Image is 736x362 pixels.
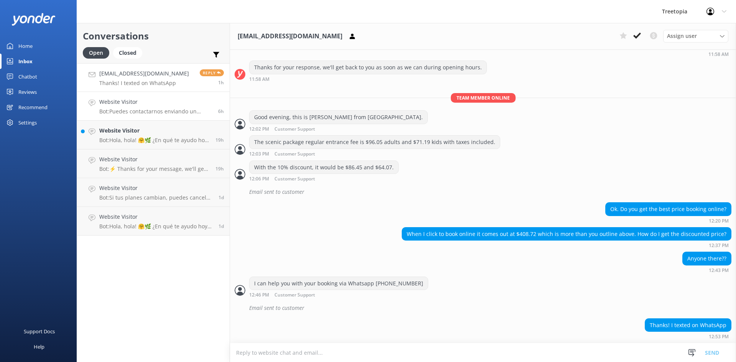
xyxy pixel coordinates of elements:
div: Anyone there?? [683,252,731,265]
h4: Website Visitor [99,184,213,192]
span: Customer Support [274,152,315,157]
p: Bot: Si tus planes cambian, puedes cancelar tu reserva hasta 48 horas antes de tu tour programado... [99,194,213,201]
div: Ok. Do you get the best price booking online? [606,203,731,216]
div: Sep 22 2025 12:20pm (UTC -06:00) America/Mexico_City [605,218,731,223]
a: Website VisitorBot:Hola, hola! 🤗🌿 ¿En qué te ayudo hoy? ¡Estoy lista para la aventura! 🚀.19h [77,121,230,149]
span: Sep 21 2025 07:15pm (UTC -06:00) America/Mexico_City [215,165,224,172]
h4: Website Visitor [99,213,213,221]
h4: [EMAIL_ADDRESS][DOMAIN_NAME] [99,69,189,78]
a: Closed [113,48,146,57]
div: Closed [113,47,142,59]
h4: Website Visitor [99,155,210,164]
a: [EMAIL_ADDRESS][DOMAIN_NAME]Thanks! I texted on WhatsAppReply1h [77,63,230,92]
div: Chatbot [18,69,37,84]
span: Sep 22 2025 08:20am (UTC -06:00) America/Mexico_City [218,108,224,115]
strong: 12:53 PM [709,334,729,339]
div: Sep 22 2025 12:03pm (UTC -06:00) America/Mexico_City [249,151,500,157]
div: Settings [18,115,37,130]
span: Sep 21 2025 12:37pm (UTC -06:00) America/Mexico_City [219,194,224,201]
span: Customer Support [274,177,315,182]
div: Sep 22 2025 12:46pm (UTC -06:00) America/Mexico_City [249,292,428,298]
p: Bot: Puedes contactarnos enviando un correo a [EMAIL_ADDRESS][DOMAIN_NAME]. Para reservar un tour... [99,108,212,115]
div: Sep 22 2025 12:43pm (UTC -06:00) America/Mexico_City [682,267,731,273]
span: Assign user [667,32,697,40]
div: The scenic package regular entrance fee is $96.05 adults and $71.19 kids with taxes included. [250,136,500,149]
strong: 11:58 AM [249,77,269,82]
span: Team member online [451,93,516,103]
div: Sep 22 2025 11:58am (UTC -06:00) America/Mexico_City [249,76,487,82]
div: Email sent to customer [249,185,731,198]
div: When I click to book online it comes out at $408.72 which is more than you outline above. How do ... [402,228,731,241]
a: Website VisitorBot:⚡ Thanks for your message, we'll get back to you as soon as we can. You're als... [77,149,230,178]
h2: Conversations [83,29,224,43]
div: Sep 22 2025 11:58am (UTC -06:00) America/Mexico_City [589,51,731,57]
div: Home [18,38,33,54]
strong: 12:20 PM [709,219,729,223]
strong: 12:37 PM [709,243,729,248]
strong: 12:02 PM [249,127,269,132]
p: Thanks! I texted on WhatsApp [99,80,189,87]
div: Recommend [18,100,48,115]
div: Reviews [18,84,37,100]
a: Website VisitorBot:Si tus planes cambian, puedes cancelar tu reserva hasta 48 horas antes de tu t... [77,178,230,207]
span: Reply [200,69,224,76]
div: Help [34,339,44,354]
a: Open [83,48,113,57]
strong: 12:46 PM [249,293,269,298]
span: Sep 21 2025 07:45pm (UTC -06:00) America/Mexico_City [215,137,224,143]
a: Website VisitorBot:Puedes contactarnos enviando un correo a [EMAIL_ADDRESS][DOMAIN_NAME]. Para re... [77,92,230,121]
span: Customer Support [274,127,315,132]
div: Thanks! I texted on WhatsApp [645,319,731,332]
div: Email sent to customer [249,301,731,314]
h3: [EMAIL_ADDRESS][DOMAIN_NAME] [238,31,342,41]
strong: 12:06 PM [249,177,269,182]
strong: 11:58 AM [708,52,729,57]
div: I can help you with your booking via Whatsapp [PHONE_NUMBER] [250,277,428,290]
strong: 12:03 PM [249,152,269,157]
div: Inbox [18,54,33,69]
h4: Website Visitor [99,98,212,106]
div: Sep 22 2025 12:06pm (UTC -06:00) America/Mexico_City [249,176,399,182]
div: Open [83,47,109,59]
span: Sep 22 2025 12:53pm (UTC -06:00) America/Mexico_City [218,79,224,86]
div: Sep 22 2025 12:37pm (UTC -06:00) America/Mexico_City [402,242,731,248]
div: Thanks for your response, we'll get back to you as soon as we can during opening hours. [250,61,486,74]
div: Sep 22 2025 12:53pm (UTC -06:00) America/Mexico_City [645,334,731,339]
div: 2025-09-22T18:49:23.642 [235,301,731,314]
strong: 12:43 PM [709,268,729,273]
p: Bot: Hola, hola! 🤗🌿 ¿En qué te ayudo hoy? ¡Estoy lista para la aventura! 🚀. [99,137,210,144]
span: Customer Support [274,293,315,298]
p: Bot: ⚡ Thanks for your message, we'll get back to you as soon as we can. You're also welcome to k... [99,165,210,172]
div: With the 10% discount, it would be $86.45 and $64.07. [250,161,398,174]
div: 2025-09-22T18:10:21.456 [235,185,731,198]
h4: Website Visitor [99,126,210,135]
div: Sep 22 2025 12:02pm (UTC -06:00) America/Mexico_City [249,126,428,132]
img: yonder-white-logo.png [11,13,56,26]
a: Website VisitorBot:Hola, hola! 🤗🌿 ¿En qué te ayudo hoy? ¡Estoy lista para la aventura! 🚀.1d [77,207,230,236]
div: Good evening, this is [PERSON_NAME] from [GEOGRAPHIC_DATA]. [250,111,427,124]
div: Assign User [663,30,728,42]
p: Bot: Hola, hola! 🤗🌿 ¿En qué te ayudo hoy? ¡Estoy lista para la aventura! 🚀. [99,223,213,230]
span: Sep 21 2025 09:35am (UTC -06:00) America/Mexico_City [219,223,224,229]
div: Support Docs [24,324,55,339]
